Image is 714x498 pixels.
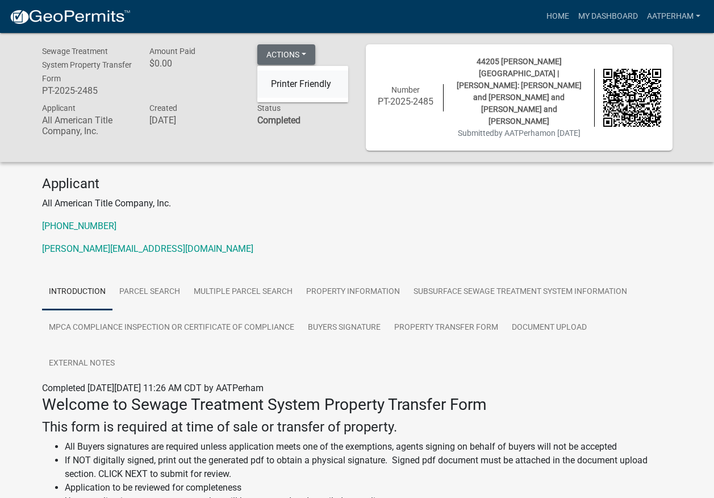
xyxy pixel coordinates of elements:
a: Multiple Parcel Search [187,274,299,310]
a: Document Upload [505,310,594,346]
a: Printer Friendly [257,70,348,98]
span: Number [391,85,420,94]
h4: Applicant [42,176,673,192]
h6: All American Title Company, Inc. [42,115,133,136]
a: Introduction [42,274,112,310]
li: All Buyers signatures are required unless application meets one of the exemptions, agents signing... [65,440,673,454]
span: Status [257,103,281,113]
a: [PERSON_NAME][EMAIL_ADDRESS][DOMAIN_NAME] [42,243,253,254]
p: All American Title Company, Inc. [42,197,673,210]
span: Created [149,103,177,113]
a: External Notes [42,346,122,382]
a: MPCA Compliance Inspection or Certificate of Compliance [42,310,301,346]
span: 44205 [PERSON_NAME][GEOGRAPHIC_DATA] | [PERSON_NAME]: [PERSON_NAME] and [PERSON_NAME] and [PERSON... [457,57,582,126]
a: [PHONE_NUMBER] [42,221,116,231]
h6: [DATE] [149,115,240,126]
div: Actions [257,66,348,102]
span: Amount Paid [149,47,195,56]
h6: $0.00 [149,58,240,69]
span: Submitted on [DATE] [458,128,581,138]
a: Subsurface Sewage Treatment System Information [407,274,634,310]
span: by AATPerham [494,128,546,138]
a: Property Information [299,274,407,310]
h6: PT-2025-2485 [377,96,435,107]
span: Sewage Treatment System Property Transfer Form [42,47,132,83]
h3: Welcome to Sewage Treatment System Property Transfer Form [42,395,673,414]
li: If NOT digitally signed, print out the generated pdf to obtain a physical signature. Signed pdf d... [65,454,673,481]
h4: This form is required at time of sale or transfer of property. [42,419,673,435]
a: Property Transfer Form [387,310,505,346]
h6: PT-2025-2485 [42,85,133,96]
span: Completed [DATE][DATE] 11:26 AM CDT by AATPerham [42,383,264,393]
li: Application to be reviewed for completeness [65,481,673,495]
a: Buyers Signature [301,310,387,346]
a: Parcel search [112,274,187,310]
a: AATPerham [642,6,705,27]
img: QR code [603,69,661,127]
span: Applicant [42,103,76,113]
button: Actions [257,44,315,65]
a: Home [542,6,574,27]
a: My Dashboard [574,6,642,27]
strong: Completed [257,115,300,126]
